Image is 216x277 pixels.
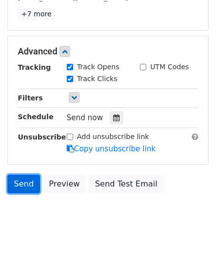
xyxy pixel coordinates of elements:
[18,63,51,71] strong: Tracking
[150,62,189,72] label: UTM Codes
[167,230,216,277] iframe: Chat Widget
[67,113,103,122] span: Send now
[77,132,149,142] label: Add unsubscribe link
[18,46,198,57] h5: Advanced
[67,144,156,153] a: Copy unsubscribe link
[18,94,43,102] strong: Filters
[43,175,86,193] a: Preview
[18,133,66,141] strong: Unsubscribe
[18,8,55,20] a: +7 more
[77,62,120,72] label: Track Opens
[7,175,40,193] a: Send
[18,113,53,121] strong: Schedule
[88,175,164,193] a: Send Test Email
[77,74,118,84] label: Track Clicks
